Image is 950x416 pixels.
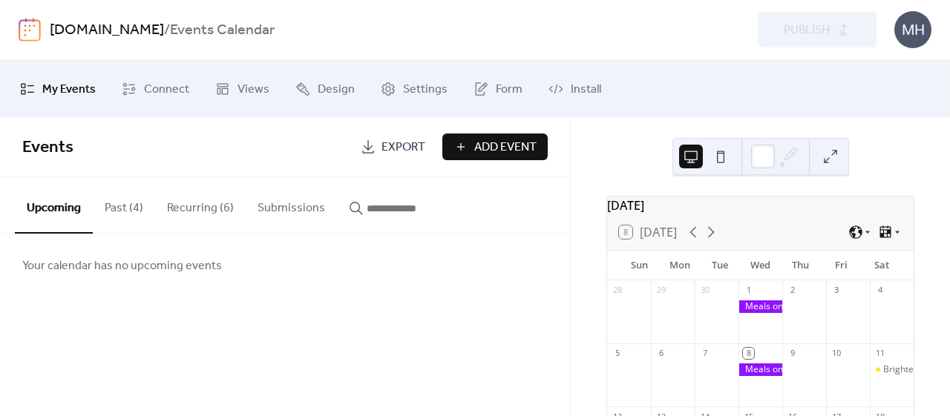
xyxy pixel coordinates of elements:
span: Events [22,131,73,164]
div: Wed [740,251,780,280]
span: Form [496,78,522,101]
a: Export [350,133,436,160]
div: Mon [659,251,699,280]
b: / [164,16,170,44]
span: My Events [42,78,96,101]
div: [DATE] [607,197,914,214]
a: [DOMAIN_NAME] [50,16,164,44]
div: Sat [862,251,902,280]
span: Add Event [474,139,537,156]
div: 1 [743,285,754,296]
div: Meals on Wings [738,363,782,376]
button: Upcoming [15,177,93,234]
a: Design [284,66,366,111]
div: Tue [700,251,740,280]
span: Design [318,78,355,101]
img: logo [19,18,41,42]
button: Submissions [246,177,337,232]
div: 7 [699,348,710,359]
div: 4 [874,285,885,296]
div: Meals on Wings [738,300,782,313]
span: Views [237,78,269,101]
div: Brighter Beginnings (Registration Required) [870,363,914,376]
div: Sun [619,251,659,280]
div: 29 [655,285,666,296]
span: Connect [144,78,189,101]
span: Your calendar has no upcoming events [22,257,222,275]
div: 3 [831,285,842,296]
div: 11 [874,348,885,359]
button: Past (4) [93,177,155,232]
div: 5 [612,348,623,359]
a: My Events [9,66,107,111]
div: 28 [612,285,623,296]
a: Install [537,66,612,111]
div: 6 [655,348,666,359]
a: Views [204,66,281,111]
a: Settings [370,66,459,111]
button: Add Event [442,133,548,160]
div: 2 [787,285,798,296]
div: 9 [787,348,798,359]
div: Thu [781,251,821,280]
span: Install [571,78,601,101]
div: Fri [821,251,861,280]
a: Connect [111,66,200,111]
span: Export [381,139,425,156]
button: Recurring (6) [155,177,246,232]
b: Events Calendar [170,16,275,44]
div: MH [894,11,931,48]
div: 10 [831,348,842,359]
div: 30 [699,285,710,296]
a: Form [462,66,534,111]
span: Settings [403,78,448,101]
div: 8 [743,348,754,359]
